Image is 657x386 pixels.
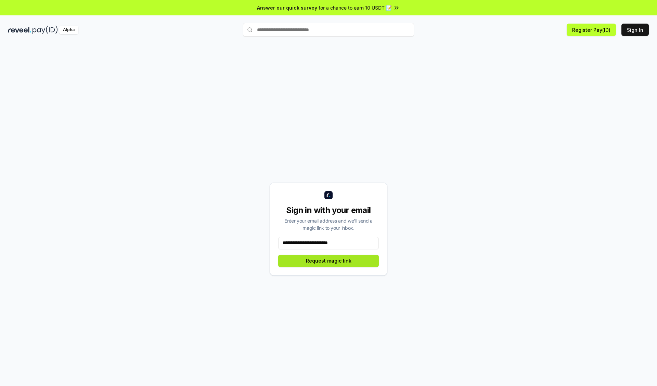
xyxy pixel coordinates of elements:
div: Sign in with your email [278,205,379,216]
img: logo_small [324,191,333,199]
img: pay_id [33,26,58,34]
button: Register Pay(ID) [567,24,616,36]
div: Alpha [59,26,78,34]
span: for a chance to earn 10 USDT 📝 [319,4,392,11]
img: reveel_dark [8,26,31,34]
button: Sign In [621,24,649,36]
span: Answer our quick survey [257,4,317,11]
button: Request magic link [278,255,379,267]
div: Enter your email address and we’ll send a magic link to your inbox. [278,217,379,231]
